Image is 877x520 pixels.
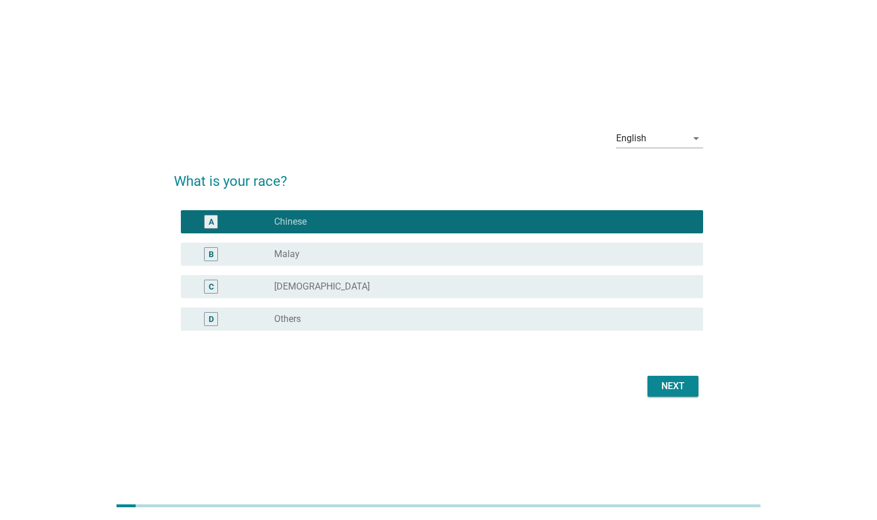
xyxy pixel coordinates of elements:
label: Malay [274,248,300,260]
div: A [209,216,214,228]
div: English [616,133,646,144]
button: Next [647,376,698,397]
div: Next [657,379,689,393]
div: D [209,313,214,325]
label: [DEMOGRAPHIC_DATA] [274,281,370,292]
div: C [209,281,214,293]
label: Others [274,313,301,325]
i: arrow_drop_down [689,131,703,145]
div: B [209,248,214,261]
h2: What is your race? [174,159,703,192]
label: Chinese [274,216,307,228]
